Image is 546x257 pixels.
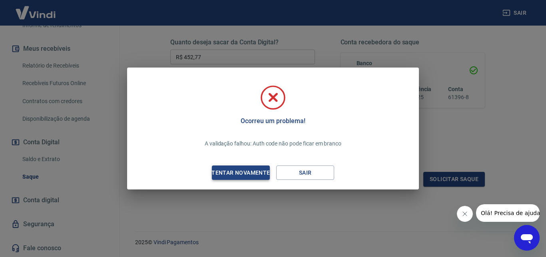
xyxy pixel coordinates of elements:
p: A validação falhou: Auth code não pode ficar em branco [205,139,341,148]
span: Olá! Precisa de ajuda? [5,6,67,12]
button: Tentar novamente [212,165,270,180]
iframe: Mensagem da empresa [476,204,540,222]
iframe: Botão para abrir a janela de mensagens [514,225,540,251]
div: Tentar novamente [202,168,279,178]
h5: Ocorreu um problema! [241,117,305,125]
iframe: Fechar mensagem [457,206,473,222]
button: Sair [276,165,334,180]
